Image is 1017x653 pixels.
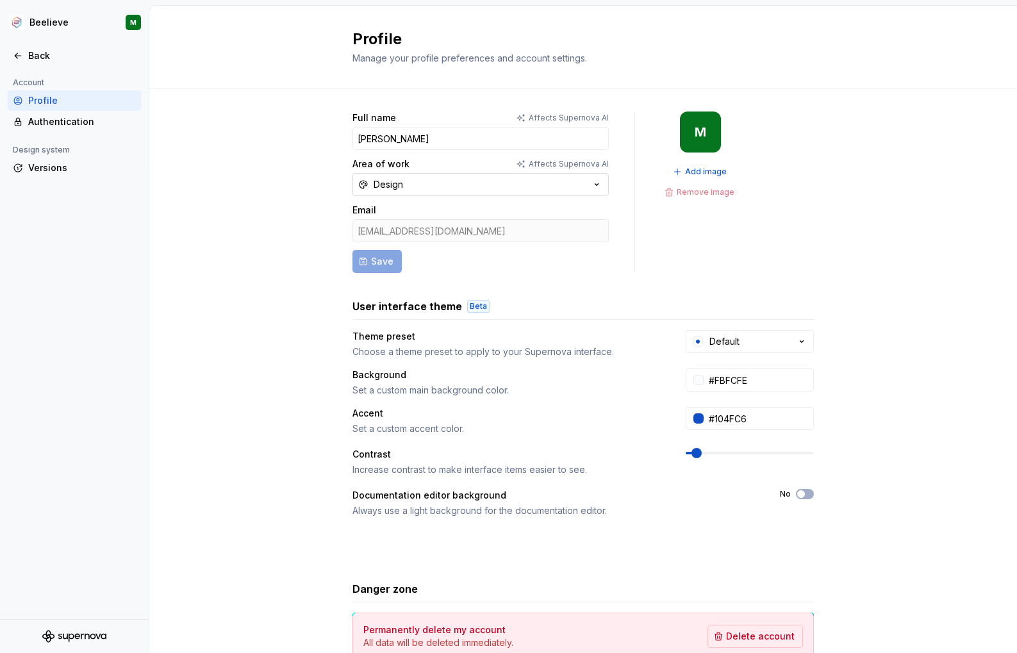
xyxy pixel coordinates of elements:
div: Beta [467,300,490,313]
span: Add image [685,167,727,177]
button: Add image [669,163,732,181]
div: M [695,127,706,137]
div: Set a custom main background color. [352,384,663,397]
div: Increase contrast to make interface items easier to see. [352,463,663,476]
div: M [130,17,136,28]
h3: Danger zone [352,581,418,597]
div: Background [352,368,663,381]
div: Account [8,75,49,90]
div: Contrast [352,448,663,461]
a: Authentication [8,112,141,132]
div: Versions [28,161,136,174]
button: Default [686,330,814,353]
label: Full name [352,112,396,124]
h4: Permanently delete my account [363,624,506,636]
label: Email [352,204,376,217]
div: Back [28,49,136,62]
p: All data will be deleted immediately. [363,636,513,649]
svg: Supernova Logo [42,630,106,643]
div: Documentation editor background [352,489,757,502]
div: Profile [28,94,136,107]
p: Affects Supernova AI [529,159,609,169]
div: Choose a theme preset to apply to your Supernova interface. [352,345,663,358]
div: Set a custom accent color. [352,422,663,435]
div: Accent [352,407,663,420]
img: 67dc4033-be92-4ca8-b1dd-7679b2048eb5.png [9,15,24,30]
div: Design system [8,142,75,158]
div: Design [374,178,403,191]
div: Authentication [28,115,136,128]
span: Delete account [726,630,795,643]
div: Default [709,335,740,348]
a: Back [8,45,141,66]
div: Beelieve [29,16,69,29]
button: BeelieveM [3,8,146,37]
a: Profile [8,90,141,111]
h2: Profile [352,29,798,49]
input: #FFFFFF [704,368,814,392]
label: Area of work [352,158,409,170]
h3: User interface theme [352,299,462,314]
div: Theme preset [352,330,663,343]
p: Affects Supernova AI [529,113,609,123]
button: Delete account [707,625,803,648]
a: Versions [8,158,141,178]
label: No [780,489,791,499]
span: Manage your profile preferences and account settings. [352,53,587,63]
div: Always use a light background for the documentation editor. [352,504,757,517]
input: #104FC6 [704,407,814,430]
